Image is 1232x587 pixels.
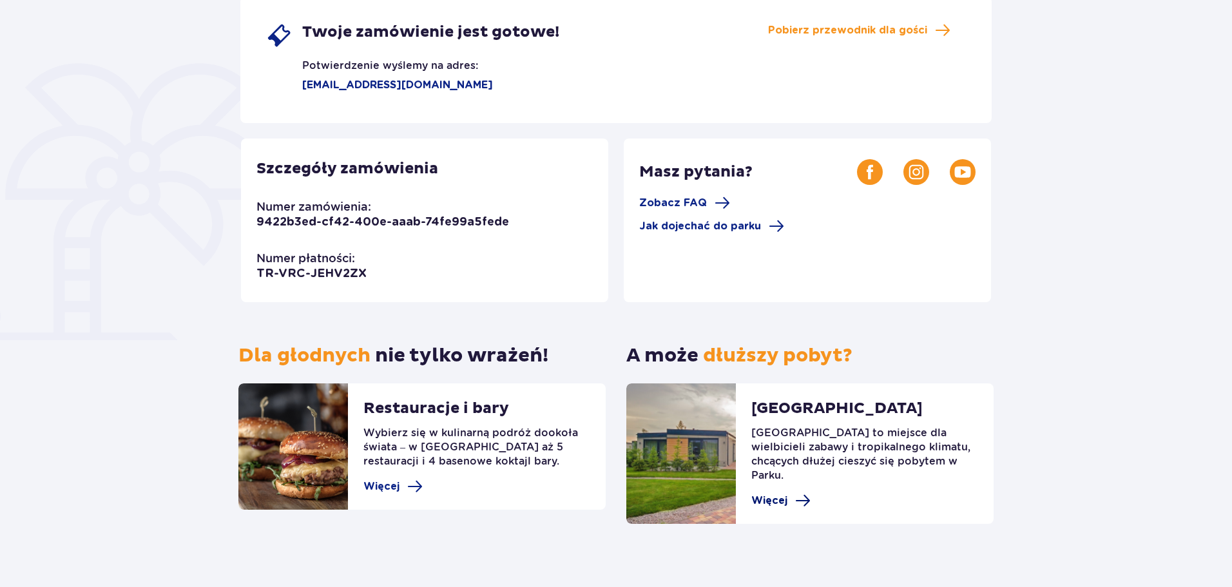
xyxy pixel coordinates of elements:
a: Jak dojechać do parku [639,218,784,234]
a: Pobierz przewodnik dla gości [768,23,950,38]
span: Twoje zamówienie jest gotowe! [302,23,559,42]
p: nie tylko wrażeń! [238,343,548,368]
p: [GEOGRAPHIC_DATA] [751,399,923,426]
span: Jak dojechać do parku [639,219,761,233]
img: Youtube [950,159,976,185]
p: Szczegóły zamówienia [256,159,438,178]
p: Numer płatności: [256,251,355,266]
p: Restauracje i bary [363,399,509,426]
img: Facebook [857,159,883,185]
span: Zobacz FAQ [639,196,707,210]
a: Więcej [751,493,811,508]
p: Numer zamówienia: [256,199,371,215]
a: Więcej [363,479,423,494]
p: 9422b3ed-cf42-400e-aaab-74fe99a5fede [256,215,509,230]
img: restaurants [238,383,348,510]
p: Potwierdzenie wyślemy na adres: [266,48,478,73]
p: TR-VRC-JEHV2ZX [256,266,367,282]
img: Suntago Village [626,383,736,524]
p: A może [626,343,852,368]
span: Więcej [363,479,399,494]
span: Pobierz przewodnik dla gości [768,23,927,37]
img: Instagram [903,159,929,185]
p: [GEOGRAPHIC_DATA] to miejsce dla wielbicieli zabawy i tropikalnego klimatu, chcących dłużej ciesz... [751,426,978,493]
p: [EMAIL_ADDRESS][DOMAIN_NAME] [266,78,493,92]
a: Zobacz FAQ [639,195,730,211]
span: Dla głodnych [238,343,371,367]
p: Wybierz się w kulinarną podróż dookoła świata – w [GEOGRAPHIC_DATA] aż 5 restauracji i 4 basenowe... [363,426,590,479]
p: Masz pytania? [639,162,857,182]
img: single ticket icon [266,23,292,48]
span: dłuższy pobyt? [703,343,852,367]
span: Więcej [751,494,787,508]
